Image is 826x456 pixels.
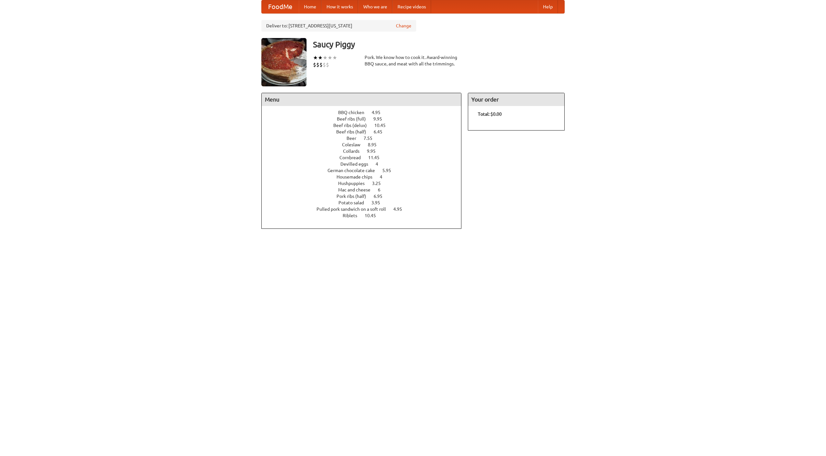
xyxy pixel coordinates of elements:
li: ★ [313,54,318,61]
a: Help [538,0,558,13]
li: $ [313,61,316,68]
span: 9.95 [373,116,388,121]
span: Coleslaw [342,142,367,147]
span: Beef ribs (delux) [333,123,373,128]
span: 6.45 [374,129,389,134]
span: Collards [343,149,366,154]
div: Deliver to: [STREET_ADDRESS][US_STATE] [261,20,416,32]
span: BBQ chicken [338,110,371,115]
span: Riblets [343,213,364,218]
a: Hushpuppies 3.25 [338,181,393,186]
span: German chocolate cake [327,168,381,173]
span: 6 [378,187,387,192]
span: 8.95 [368,142,383,147]
li: $ [319,61,323,68]
span: Beef ribs (half) [336,129,373,134]
a: Riblets 10.45 [343,213,388,218]
a: Change [396,23,411,29]
a: Beef ribs (full) 9.95 [337,116,394,121]
h3: Saucy Piggy [313,38,565,51]
span: 4.95 [372,110,387,115]
span: 5.95 [382,168,398,173]
a: Potato salad 3.95 [338,200,392,205]
a: Pork ribs (half) 6.95 [337,194,394,199]
span: Beer [347,136,363,141]
span: 4.95 [393,207,408,212]
span: 10.45 [365,213,382,218]
span: 6.95 [374,194,389,199]
li: $ [316,61,319,68]
a: Collards 9.95 [343,149,388,154]
h4: Your order [468,93,564,106]
a: Mac and cheese 6 [338,187,392,192]
li: ★ [318,54,323,61]
a: Housemade chips 4 [337,174,394,179]
span: Pulled pork sandwich on a soft roll [317,207,392,212]
a: Cornbread 11.45 [339,155,391,160]
span: 11.45 [368,155,386,160]
li: ★ [327,54,332,61]
a: Beef ribs (delux) 10.45 [333,123,398,128]
a: How it works [321,0,358,13]
span: Housemade chips [337,174,379,179]
a: Recipe videos [392,0,431,13]
h4: Menu [262,93,461,106]
span: 10.45 [374,123,392,128]
a: Pulled pork sandwich on a soft roll 4.95 [317,207,414,212]
a: BBQ chicken 4.95 [338,110,392,115]
li: ★ [332,54,337,61]
span: 4 [376,161,385,167]
span: 4 [380,174,389,179]
a: German chocolate cake 5.95 [327,168,403,173]
span: Pork ribs (half) [337,194,373,199]
span: 7.55 [364,136,379,141]
a: Beef ribs (half) 6.45 [336,129,394,134]
span: Potato salad [338,200,370,205]
a: FoodMe [262,0,299,13]
li: ★ [323,54,327,61]
li: $ [326,61,329,68]
span: Cornbread [339,155,367,160]
span: Hushpuppies [338,181,371,186]
span: 3.25 [372,181,387,186]
span: Devilled eggs [340,161,375,167]
span: 3.95 [371,200,387,205]
a: Devilled eggs 4 [340,161,390,167]
div: Pork. We know how to cook it. Award-winning BBQ sauce, and meat with all the trimmings. [365,54,461,67]
a: Who we are [358,0,392,13]
a: Coleslaw 8.95 [342,142,388,147]
a: Beer 7.55 [347,136,384,141]
img: angular.jpg [261,38,307,86]
span: 9.95 [367,149,382,154]
b: Total: $0.00 [478,112,502,117]
span: Beef ribs (full) [337,116,372,121]
li: $ [323,61,326,68]
a: Home [299,0,321,13]
span: Mac and cheese [338,187,377,192]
